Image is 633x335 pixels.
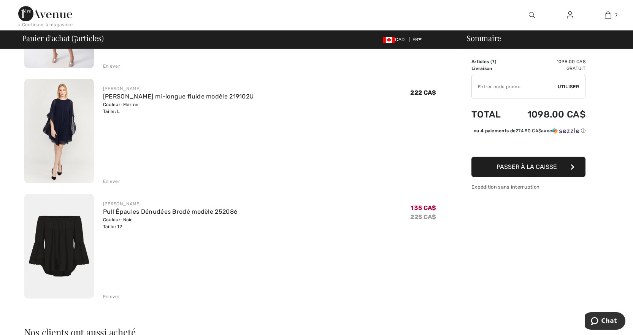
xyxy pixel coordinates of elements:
[24,194,94,298] img: Pull Épaules Dénudées Brodé modèle 252086
[471,65,510,72] td: Livraison
[18,6,72,21] img: 1ère Avenue
[18,21,73,28] div: < Continuer à magasiner
[492,59,495,64] span: 7
[510,102,585,127] td: 1098.00 CA$
[103,93,254,100] a: [PERSON_NAME] mi-longue fluide modèle 219102U
[471,157,585,177] button: Passer à la caisse
[412,37,422,42] span: FR
[383,37,395,43] img: Canadian Dollar
[471,127,585,137] div: ou 4 paiements de274.50 CA$avecSezzle Cliquez pour en savoir plus sur Sezzle
[567,11,573,20] img: Mes infos
[471,102,510,127] td: Total
[103,63,120,70] div: Enlever
[103,200,238,207] div: [PERSON_NAME]
[103,178,120,185] div: Enlever
[457,34,628,42] div: Sommaire
[74,32,77,42] span: 7
[585,312,625,331] iframe: Ouvre un widget dans lequel vous pouvez chatter avec l’un de nos agents
[510,65,585,72] td: Gratuit
[474,127,585,134] div: ou 4 paiements de avec
[516,128,541,133] span: 274.50 CA$
[558,83,579,90] span: Utiliser
[529,11,535,20] img: recherche
[561,11,579,20] a: Se connecter
[472,75,558,98] input: Code promo
[410,89,436,96] span: 222 CA$
[605,11,611,20] img: Mon panier
[589,11,627,20] a: 7
[103,101,254,115] div: Couleur: Marine Taille: L
[22,34,104,42] span: Panier d'achat ( articles)
[471,58,510,65] td: Articles ( )
[471,183,585,191] div: Expédition sans interruption
[103,208,238,215] a: Pull Épaules Dénudées Brodé modèle 252086
[103,216,238,230] div: Couleur: Noir Taille: 12
[383,37,408,42] span: CAD
[471,137,585,154] iframe: PayPal-paypal
[552,127,579,134] img: Sezzle
[615,12,617,19] span: 7
[410,213,436,221] s: 225 CA$
[24,79,94,183] img: Robe évasée mi-longue fluide modèle 219102U
[411,204,436,211] span: 135 CA$
[510,58,585,65] td: 1098.00 CA$
[103,293,120,300] div: Enlever
[103,85,254,92] div: [PERSON_NAME]
[497,163,557,170] span: Passer à la caisse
